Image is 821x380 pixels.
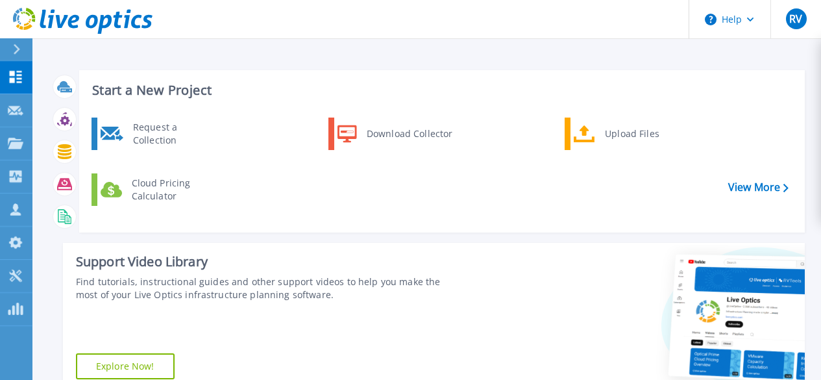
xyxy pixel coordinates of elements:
[789,14,802,24] span: RV
[598,121,694,147] div: Upload Files
[92,173,225,206] a: Cloud Pricing Calculator
[565,118,698,150] a: Upload Files
[127,121,221,147] div: Request a Collection
[328,118,461,150] a: Download Collector
[76,353,175,379] a: Explore Now!
[76,275,461,301] div: Find tutorials, instructional guides and other support videos to help you make the most of your L...
[92,83,788,97] h3: Start a New Project
[76,253,461,270] div: Support Video Library
[92,118,225,150] a: Request a Collection
[125,177,221,203] div: Cloud Pricing Calculator
[360,121,458,147] div: Download Collector
[728,181,789,194] a: View More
